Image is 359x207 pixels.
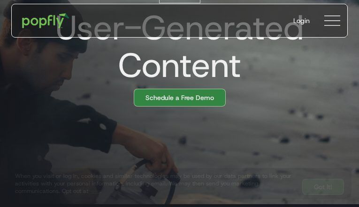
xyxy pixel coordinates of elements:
[4,9,348,84] h1: User-Generated Content
[302,179,344,195] a: Got It!
[293,16,310,25] div: Login
[286,8,317,33] a: Login
[15,172,295,195] div: When you visit or log in, cookies and similar technologies may be used by our data partners to li...
[134,89,226,107] a: Schedule a Free Demo
[88,187,100,195] a: here
[15,7,76,35] a: home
